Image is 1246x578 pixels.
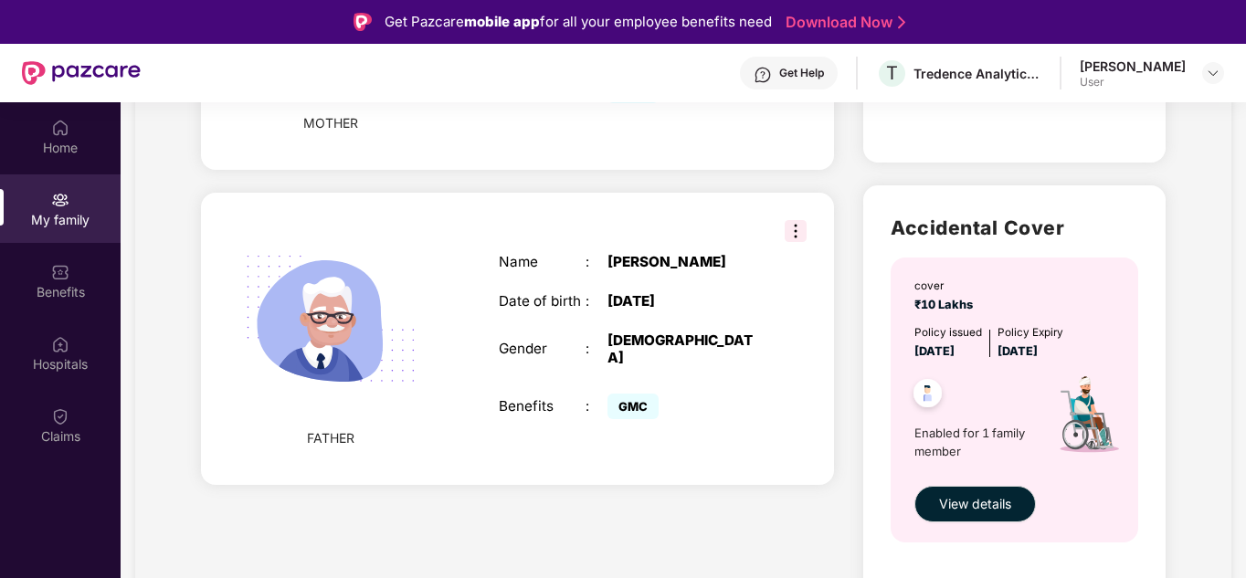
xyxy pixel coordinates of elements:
[499,254,586,270] div: Name
[913,65,1041,82] div: Tredence Analytics Solutions Private Limited
[891,213,1138,243] h2: Accidental Cover
[607,293,760,310] div: [DATE]
[22,61,141,85] img: New Pazcare Logo
[307,428,354,448] span: FATHER
[779,66,824,80] div: Get Help
[499,293,586,310] div: Date of birth
[998,344,1038,358] span: [DATE]
[754,66,772,84] img: svg+xml;base64,PHN2ZyBpZD0iSGVscC0zMngzMiIgeG1sbnM9Imh0dHA6Ly93d3cudzMub3JnLzIwMDAvc3ZnIiB3aWR0aD...
[51,191,69,209] img: svg+xml;base64,PHN2ZyB3aWR0aD0iMjAiIGhlaWdodD0iMjAiIHZpZXdCb3g9IjAgMCAyMCAyMCIgZmlsbD0ibm9uZSIgeG...
[898,13,905,32] img: Stroke
[939,494,1011,514] span: View details
[914,278,978,295] div: cover
[1033,361,1140,477] img: icon
[914,424,1033,461] span: Enabled for 1 family member
[607,394,659,419] span: GMC
[222,211,440,429] img: svg+xml;base64,PHN2ZyB4bWxucz0iaHR0cDovL3d3dy53My5vcmcvMjAwMC9zdmciIHhtbG5zOnhsaW5rPSJodHRwOi8vd3...
[354,13,372,31] img: Logo
[914,344,955,358] span: [DATE]
[607,332,760,365] div: [DEMOGRAPHIC_DATA]
[499,341,586,357] div: Gender
[464,13,540,30] strong: mobile app
[607,254,760,270] div: [PERSON_NAME]
[914,298,978,311] span: ₹10 Lakhs
[914,486,1036,522] button: View details
[385,11,772,33] div: Get Pazcare for all your employee benefits need
[303,113,358,133] span: MOTHER
[905,373,950,418] img: svg+xml;base64,PHN2ZyB4bWxucz0iaHR0cDovL3d3dy53My5vcmcvMjAwMC9zdmciIHdpZHRoPSI0OC45NDMiIGhlaWdodD...
[1080,75,1186,89] div: User
[785,220,807,242] img: svg+xml;base64,PHN2ZyB3aWR0aD0iMzIiIGhlaWdodD0iMzIiIHZpZXdCb3g9IjAgMCAzMiAzMiIgZmlsbD0ibm9uZSIgeG...
[586,293,607,310] div: :
[914,324,982,342] div: Policy issued
[51,119,69,137] img: svg+xml;base64,PHN2ZyBpZD0iSG9tZSIgeG1sbnM9Imh0dHA6Ly93d3cudzMub3JnLzIwMDAvc3ZnIiB3aWR0aD0iMjAiIG...
[51,263,69,281] img: svg+xml;base64,PHN2ZyBpZD0iQmVuZWZpdHMiIHhtbG5zPSJodHRwOi8vd3d3LnczLm9yZy8yMDAwL3N2ZyIgd2lkdGg9Ij...
[1080,58,1186,75] div: [PERSON_NAME]
[51,407,69,426] img: svg+xml;base64,PHN2ZyBpZD0iQ2xhaW0iIHhtbG5zPSJodHRwOi8vd3d3LnczLm9yZy8yMDAwL3N2ZyIgd2lkdGg9IjIwIi...
[586,398,607,415] div: :
[998,324,1063,342] div: Policy Expiry
[586,341,607,357] div: :
[586,254,607,270] div: :
[499,398,586,415] div: Benefits
[1206,66,1220,80] img: svg+xml;base64,PHN2ZyBpZD0iRHJvcGRvd24tMzJ4MzIiIHhtbG5zPSJodHRwOi8vd3d3LnczLm9yZy8yMDAwL3N2ZyIgd2...
[51,335,69,353] img: svg+xml;base64,PHN2ZyBpZD0iSG9zcGl0YWxzIiB4bWxucz0iaHR0cDovL3d3dy53My5vcmcvMjAwMC9zdmciIHdpZHRoPS...
[786,13,900,32] a: Download Now
[886,62,898,84] span: T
